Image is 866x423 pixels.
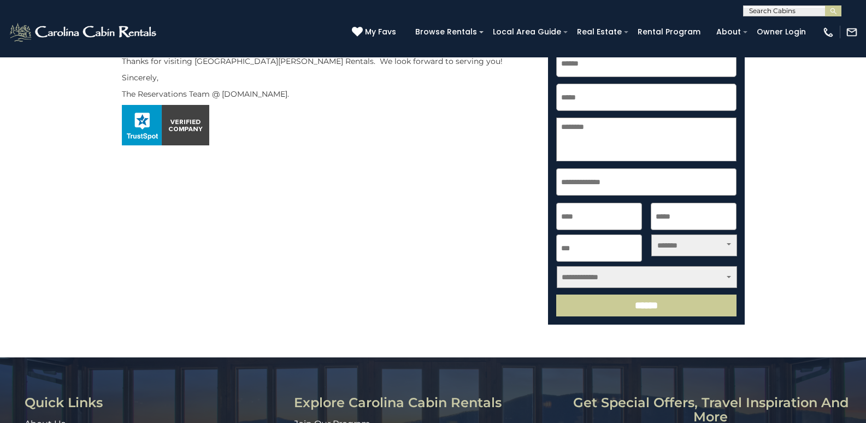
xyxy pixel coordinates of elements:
[122,89,532,99] p: The Reservations Team @ [DOMAIN_NAME].
[711,23,746,40] a: About
[25,396,286,410] h3: Quick Links
[294,396,563,410] h3: Explore Carolina Cabin Rentals
[846,26,858,38] img: mail-regular-white.png
[122,72,532,83] p: Sincerely,
[365,26,396,38] span: My Favs
[822,26,834,38] img: phone-regular-white.png
[122,56,532,67] p: Thanks for visiting [GEOGRAPHIC_DATA][PERSON_NAME] Rentals. We look forward to serving you!
[352,26,399,38] a: My Favs
[572,23,627,40] a: Real Estate
[751,23,811,40] a: Owner Login
[487,23,567,40] a: Local Area Guide
[8,21,160,43] img: White-1-2.png
[410,23,482,40] a: Browse Rentals
[632,23,706,40] a: Rental Program
[122,105,209,145] img: seal_horizontal.png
